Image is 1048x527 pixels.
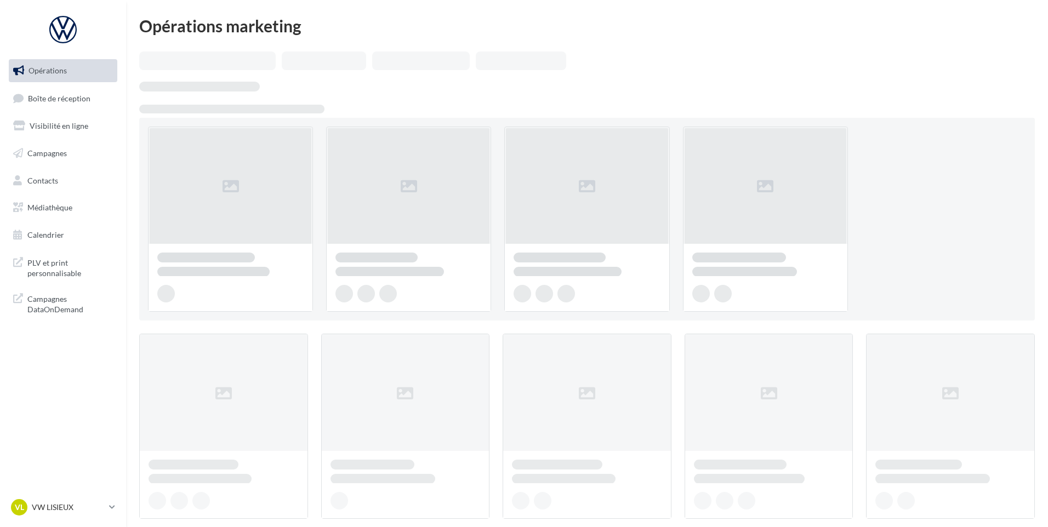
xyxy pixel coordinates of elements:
[32,502,105,513] p: VW LISIEUX
[27,203,72,212] span: Médiathèque
[139,18,1035,34] div: Opérations marketing
[7,114,119,138] a: Visibilité en ligne
[27,291,113,315] span: Campagnes DataOnDemand
[27,175,58,185] span: Contacts
[7,142,119,165] a: Campagnes
[7,169,119,192] a: Contacts
[9,497,117,518] a: VL VW LISIEUX
[7,287,119,319] a: Campagnes DataOnDemand
[27,255,113,279] span: PLV et print personnalisable
[7,87,119,110] a: Boîte de réception
[7,224,119,247] a: Calendrier
[29,66,67,75] span: Opérations
[30,121,88,130] span: Visibilité en ligne
[27,148,67,158] span: Campagnes
[7,196,119,219] a: Médiathèque
[27,230,64,239] span: Calendrier
[28,93,90,102] span: Boîte de réception
[7,59,119,82] a: Opérations
[7,251,119,283] a: PLV et print personnalisable
[15,502,24,513] span: VL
